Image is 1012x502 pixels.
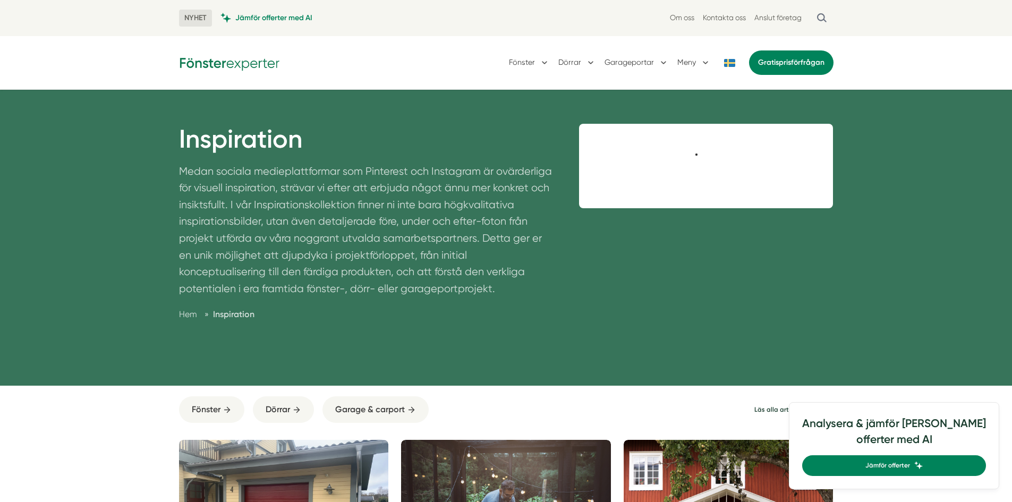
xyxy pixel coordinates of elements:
span: Dörrar [266,403,290,416]
button: Dörrar [558,49,596,76]
button: Meny [677,49,711,76]
a: Jämför offerter med AI [220,13,312,23]
a: Läs alla artiklar här [747,399,834,420]
button: Fönster [509,49,550,76]
span: Fönster [192,403,220,416]
a: Kontakta oss [703,13,746,23]
span: Läs alla artiklar här [754,405,813,415]
h4: Analysera & jämför [PERSON_NAME] offerter med AI [802,415,986,455]
p: Medan sociala medieplattformar som Pinterest och Instagram är ovärderliga för visuell inspiration... [179,163,554,302]
a: Inspiration [213,309,254,319]
span: Gratis [758,58,779,67]
span: Jämför offerter med AI [235,13,312,23]
a: Dörrar [253,396,314,422]
a: Om oss [670,13,694,23]
img: Fönsterexperter Logotyp [179,54,280,71]
a: Hem [179,309,197,319]
a: Anslut företag [754,13,802,23]
button: Garageportar [605,49,669,76]
nav: Breadcrumb [179,308,554,321]
a: Garage & carport [322,396,429,422]
a: Gratisprisförfrågan [749,50,834,75]
span: NYHET [179,10,212,27]
a: Fönster [179,396,244,422]
span: Jämför offerter [865,461,910,471]
a: Jämför offerter [802,455,986,476]
h1: Inspiration [179,124,554,163]
span: Garage & carport [335,403,405,416]
span: » [205,308,209,321]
